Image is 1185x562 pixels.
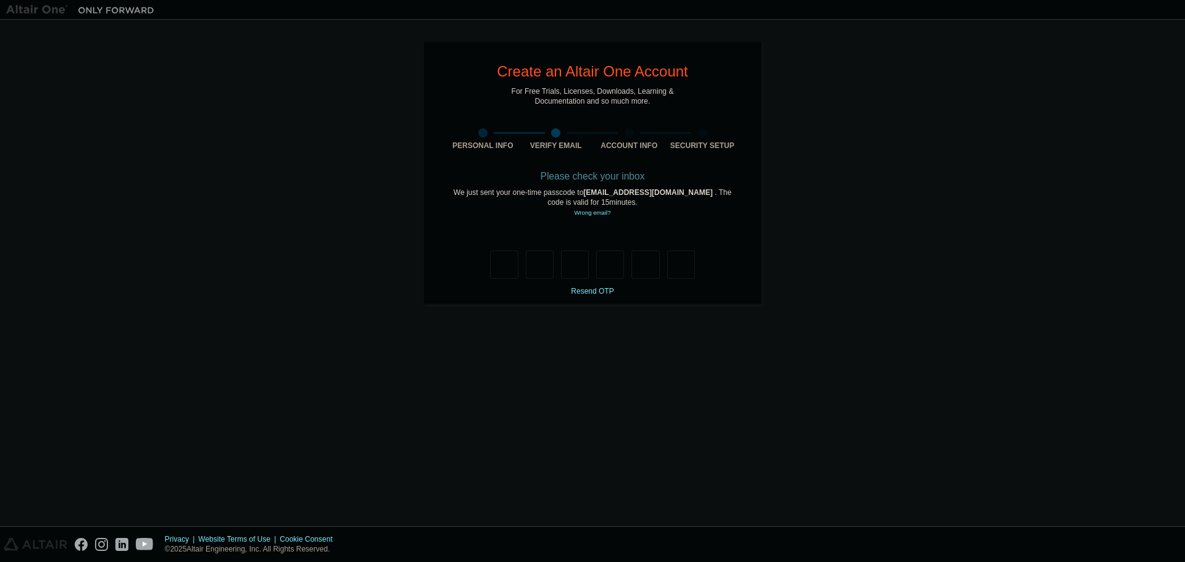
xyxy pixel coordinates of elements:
[583,188,715,197] span: [EMAIL_ADDRESS][DOMAIN_NAME]
[95,538,108,551] img: instagram.svg
[512,86,674,106] div: For Free Trials, Licenses, Downloads, Learning & Documentation and so much more.
[198,534,280,544] div: Website Terms of Use
[165,534,198,544] div: Privacy
[592,141,666,151] div: Account Info
[4,538,67,551] img: altair_logo.svg
[280,534,339,544] div: Cookie Consent
[446,141,520,151] div: Personal Info
[75,538,88,551] img: facebook.svg
[571,287,613,295] a: Resend OTP
[520,141,593,151] div: Verify Email
[446,173,739,180] div: Please check your inbox
[6,4,160,16] img: Altair One
[446,188,739,218] div: We just sent your one-time passcode to . The code is valid for 15 minutes.
[115,538,128,551] img: linkedin.svg
[666,141,739,151] div: Security Setup
[136,538,154,551] img: youtube.svg
[574,209,610,216] a: Go back to the registration form
[497,64,688,79] div: Create an Altair One Account
[165,544,340,555] p: © 2025 Altair Engineering, Inc. All Rights Reserved.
